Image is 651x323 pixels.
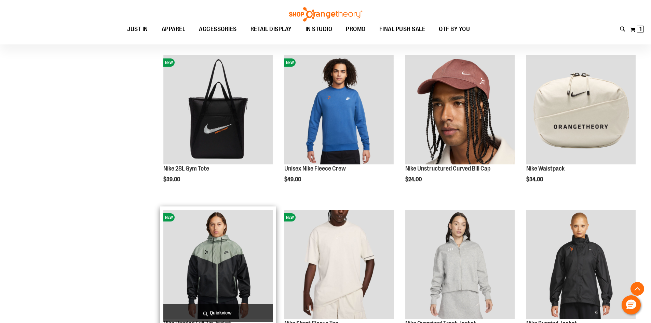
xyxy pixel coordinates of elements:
img: Nike Waistpack [526,55,636,164]
a: Nike Unstructured Curved Bill Cap [405,55,515,165]
img: NIke Hooded Full Zip Jacket [163,210,273,319]
img: Nike Short Sleeve Tee [284,210,394,319]
a: Nike Unstructured Curved Bill Cap [405,165,490,172]
a: RETAIL DISPLAY [244,22,299,37]
a: Nike Waistpack [526,165,565,172]
img: Shop Orangetheory [288,7,363,22]
button: Hello, have a question? Let’s chat. [622,295,641,314]
img: Nike Oversized Track Jacket [405,210,515,319]
span: NEW [163,213,175,221]
button: Back To Top [630,282,644,296]
span: FINAL PUSH SALE [379,22,425,37]
a: Nike Waistpack [526,55,636,165]
span: OTF BY YOU [439,22,470,37]
div: product [523,52,639,200]
a: ACCESSORIES [192,22,244,37]
a: APPAREL [155,22,192,37]
span: NEW [284,213,296,221]
a: Quickview [163,304,273,322]
a: Unisex Nike Fleece Crew [284,165,346,172]
div: product [402,52,518,200]
a: Unisex Nike Fleece CrewNEW [284,55,394,165]
span: $34.00 [526,176,544,183]
a: FINAL PUSH SALE [372,22,432,37]
a: Nike Running Jacket [526,210,636,320]
span: NEW [163,58,175,67]
span: NEW [284,58,296,67]
a: OTF BY YOU [432,22,477,37]
a: NIke Hooded Full Zip JacketNEW [163,210,273,320]
a: Nike 28L Gym ToteNEW [163,55,273,165]
a: JUST IN [120,22,155,37]
a: Nike Short Sleeve TeeNEW [284,210,394,320]
a: Nike Oversized Track Jacket [405,210,515,320]
span: APPAREL [162,22,186,37]
span: ACCESSORIES [199,22,237,37]
span: IN STUDIO [306,22,333,37]
span: 1 [639,26,642,32]
span: $24.00 [405,176,423,183]
div: product [160,52,276,200]
img: Nike 28L Gym Tote [163,55,273,164]
img: Nike Unstructured Curved Bill Cap [405,55,515,164]
a: PROMO [339,22,372,37]
span: JUST IN [127,22,148,37]
a: IN STUDIO [299,22,339,37]
span: $49.00 [284,176,302,183]
img: Nike Running Jacket [526,210,636,319]
span: RETAIL DISPLAY [250,22,292,37]
div: product [281,52,397,200]
span: $39.00 [163,176,181,183]
span: PROMO [346,22,366,37]
a: Nike 28L Gym Tote [163,165,209,172]
img: Unisex Nike Fleece Crew [284,55,394,164]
